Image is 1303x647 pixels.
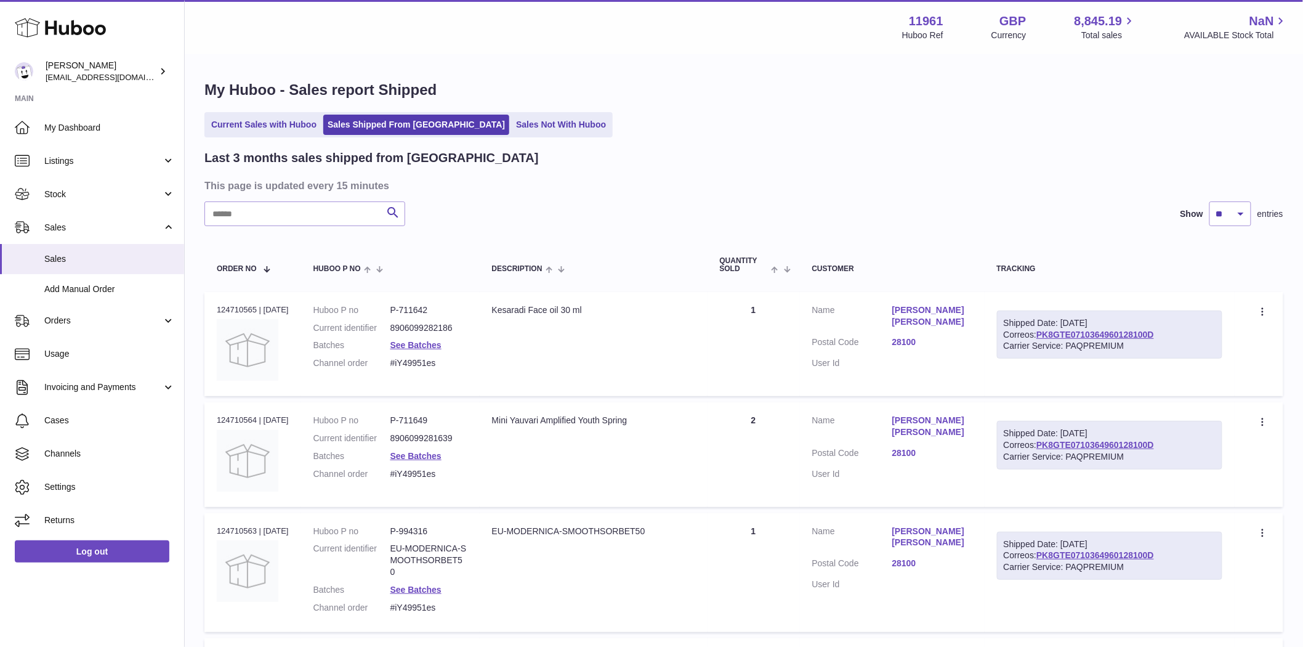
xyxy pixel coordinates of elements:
[1184,13,1288,41] a: NaN AVAILABLE Stock Total
[390,585,442,595] a: See Batches
[204,150,539,166] h2: Last 3 months sales shipped from [GEOGRAPHIC_DATA]
[217,526,289,537] div: 124710563 | [DATE]
[997,311,1222,359] div: Correos:
[217,430,278,492] img: no-photo.jpg
[999,13,1026,30] strong: GBP
[313,433,390,444] dt: Current identifier
[44,348,175,360] span: Usage
[1180,208,1203,220] label: Show
[492,265,543,273] span: Description
[44,283,175,295] span: Add Manual Order
[44,415,175,426] span: Cases
[390,543,467,578] dd: EU-MODERNICA-SMOOTHSORBET50
[1075,13,1123,30] span: 8,845.19
[46,72,181,82] span: [EMAIL_ADDRESS][DOMAIN_NAME]
[812,357,892,369] dt: User Id
[1036,440,1154,450] a: PK8GTE0710364960128100D
[991,30,1027,41] div: Currency
[217,265,257,273] span: Order No
[204,179,1280,192] h3: This page is updated every 15 minutes
[44,315,162,327] span: Orders
[997,532,1222,580] div: Correos:
[44,448,175,460] span: Channels
[997,265,1222,273] div: Tracking
[1004,317,1216,329] div: Shipped Date: [DATE]
[15,540,169,563] a: Log out
[1004,539,1216,550] div: Shipped Date: [DATE]
[217,540,278,602] img: no-photo.jpg
[1004,428,1216,439] div: Shipped Date: [DATE]
[390,433,467,444] dd: 8906099281639
[1036,330,1154,340] a: PK8GTE0710364960128100D
[812,526,892,552] dt: Name
[313,340,390,351] dt: Batches
[492,415,695,426] div: Mini Yauvari Amplified Youth Spring
[1004,340,1216,352] div: Carrier Service: PAQPREMIUM
[492,526,695,537] div: EU-MODERNICA-SMOOTHSORBET50
[15,62,33,81] img: internalAdmin-11961@internal.huboo.com
[812,265,972,273] div: Customer
[390,357,467,369] dd: #iY49951es
[1081,30,1136,41] span: Total sales
[390,602,467,614] dd: #iY49951es
[909,13,943,30] strong: 11961
[390,468,467,480] dd: #iY49951es
[390,322,467,334] dd: 8906099282186
[313,322,390,334] dt: Current identifier
[812,304,892,331] dt: Name
[390,526,467,537] dd: P-994316
[708,513,800,632] td: 1
[1004,561,1216,573] div: Carrier Service: PAQPREMIUM
[44,515,175,526] span: Returns
[313,543,390,578] dt: Current identifier
[1004,451,1216,463] div: Carrier Service: PAQPREMIUM
[313,357,390,369] dt: Channel order
[313,450,390,462] dt: Batches
[997,421,1222,470] div: Correos:
[892,304,972,328] a: [PERSON_NAME] [PERSON_NAME]
[512,115,610,135] a: Sales Not With Huboo
[1257,208,1283,220] span: entries
[44,253,175,265] span: Sales
[313,602,390,614] dt: Channel order
[492,304,695,316] div: Kesaradi Face oil 30 ml
[323,115,509,135] a: Sales Shipped From [GEOGRAPHIC_DATA]
[720,257,768,273] span: Quantity Sold
[44,381,162,393] span: Invoicing and Payments
[44,481,175,493] span: Settings
[46,60,156,83] div: [PERSON_NAME]
[812,558,892,572] dt: Postal Code
[812,579,892,590] dt: User Id
[892,447,972,459] a: 28100
[207,115,321,135] a: Current Sales with Huboo
[313,415,390,426] dt: Huboo P no
[390,304,467,316] dd: P-711642
[313,526,390,537] dt: Huboo P no
[204,80,1283,100] h1: My Huboo - Sales report Shipped
[217,415,289,426] div: 124710564 | [DATE]
[812,468,892,480] dt: User Id
[708,402,800,507] td: 2
[390,415,467,426] dd: P-711649
[812,336,892,351] dt: Postal Code
[313,304,390,316] dt: Huboo P no
[217,304,289,315] div: 124710565 | [DATE]
[1249,13,1274,30] span: NaN
[1036,550,1154,560] a: PK8GTE0710364960128100D
[217,319,278,381] img: no-photo.jpg
[390,451,442,461] a: See Batches
[313,468,390,480] dt: Channel order
[44,222,162,234] span: Sales
[812,415,892,441] dt: Name
[1075,13,1137,41] a: 8,845.19 Total sales
[313,265,361,273] span: Huboo P no
[313,584,390,596] dt: Batches
[44,122,175,134] span: My Dashboard
[1184,30,1288,41] span: AVAILABLE Stock Total
[902,30,943,41] div: Huboo Ref
[892,336,972,348] a: 28100
[44,155,162,167] span: Listings
[892,526,972,549] a: [PERSON_NAME] [PERSON_NAME]
[44,189,162,200] span: Stock
[892,558,972,569] a: 28100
